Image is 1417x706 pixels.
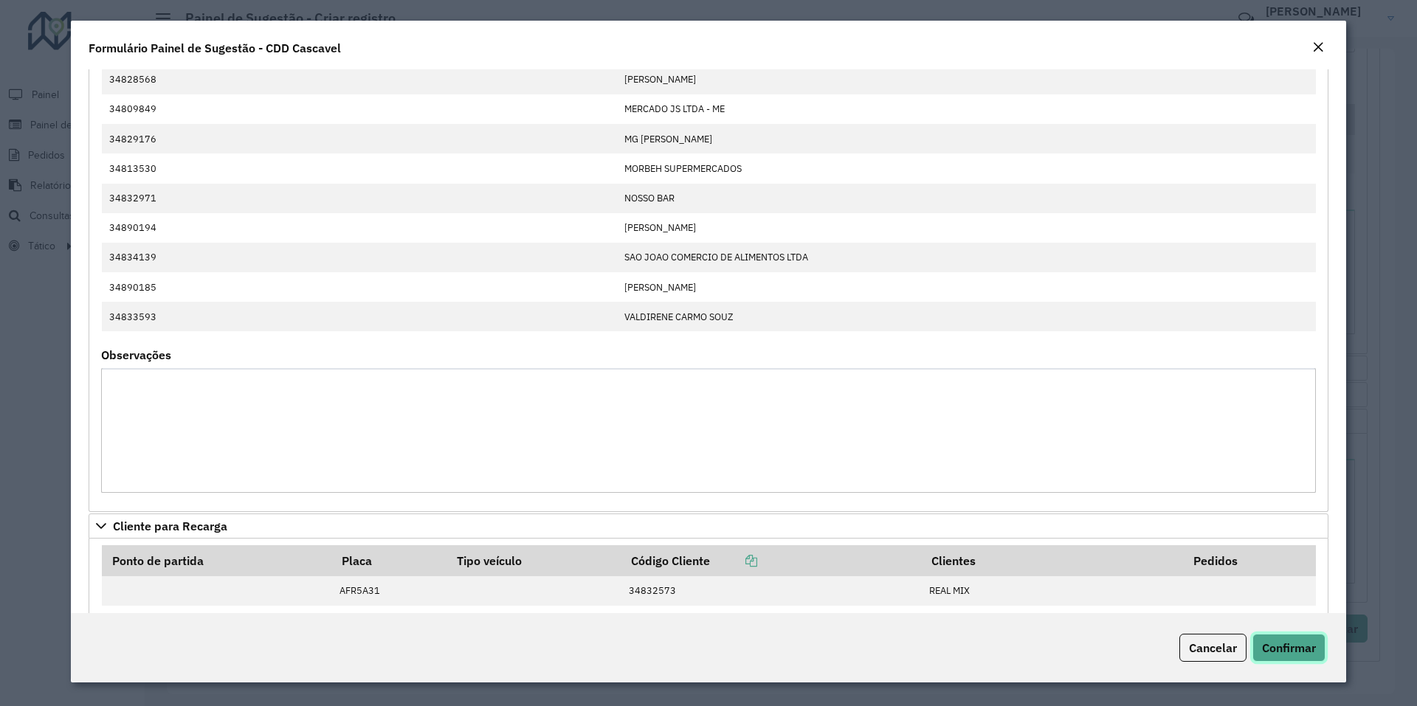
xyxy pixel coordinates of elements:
td: 34813530 [102,153,617,183]
button: Close [1308,38,1328,58]
th: Placa [331,545,447,576]
td: 34809849 [102,94,617,124]
a: Copiar [710,553,757,568]
span: Cancelar [1189,640,1237,655]
td: 34834139 [102,243,617,272]
th: Pedidos [1183,545,1315,576]
span: Confirmar [1262,640,1316,655]
td: MORBEH SUPERMERCADOS [616,153,1315,183]
td: 34890194 [102,213,617,243]
td: AFR5A31 [331,576,447,606]
label: Observações [101,346,171,364]
button: Cancelar [1179,634,1247,662]
button: Confirmar [1252,634,1325,662]
td: MG [PERSON_NAME] [616,124,1315,153]
th: Ponto de partida [102,545,332,576]
td: 34890185 [102,272,617,302]
td: [PERSON_NAME] [616,213,1315,243]
td: NOSSO BAR [616,184,1315,213]
td: [PERSON_NAME] [616,65,1315,94]
em: Fechar [1312,41,1324,53]
td: 34833593 [102,302,617,331]
th: Código Cliente [621,545,922,576]
a: Cliente para Recarga [89,513,1328,539]
td: 34832971 [102,184,617,213]
th: Clientes [921,545,1183,576]
h4: Formulário Painel de Sugestão - CDD Cascavel [89,39,341,57]
td: 34832573 [621,576,922,606]
td: REAL MIX [921,576,1183,606]
td: [PERSON_NAME] [616,272,1315,302]
td: MERCADO JS LTDA - ME [616,94,1315,124]
td: 34828568 [102,65,617,94]
span: Cliente para Recarga [113,520,227,532]
th: Tipo veículo [447,545,621,576]
td: VALDIRENE CARMO SOUZ [616,302,1315,331]
td: SAO JOAO COMERCIO DE ALIMENTOS LTDA [616,243,1315,272]
td: 34829176 [102,124,617,153]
